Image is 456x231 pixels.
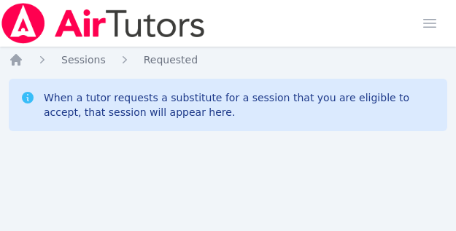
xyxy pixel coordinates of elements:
a: Sessions [61,52,106,67]
a: Requested [144,52,198,67]
div: When a tutor requests a substitute for a session that you are eligible to accept, that session wi... [44,90,436,120]
nav: Breadcrumb [9,52,447,67]
span: Requested [144,54,198,66]
span: Sessions [61,54,106,66]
